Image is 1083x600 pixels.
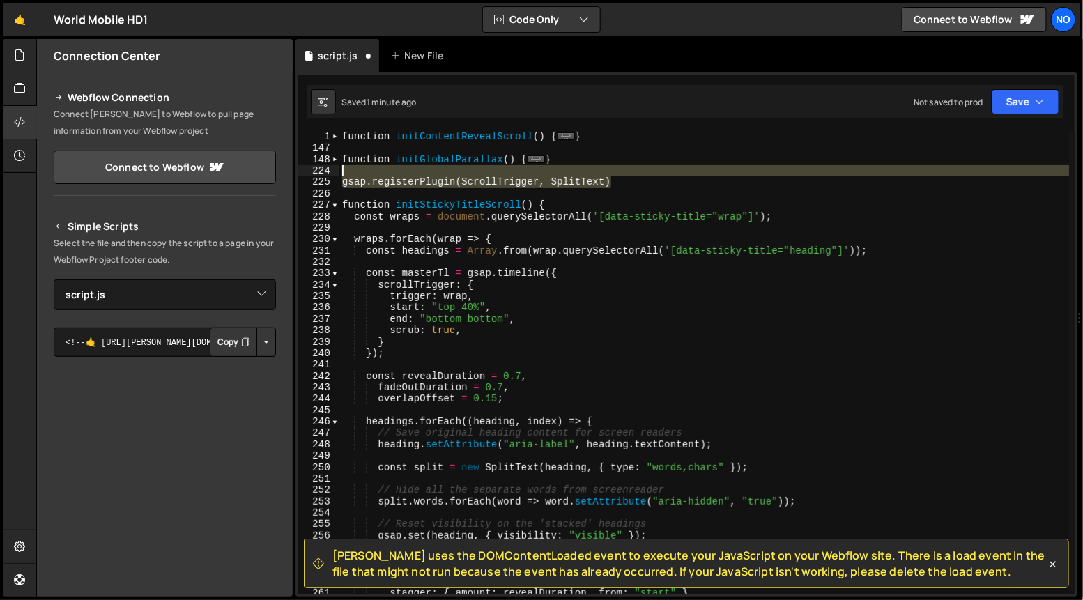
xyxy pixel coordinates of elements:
div: 250 [298,462,339,473]
span: ... [527,155,545,163]
a: Connect to Webflow [902,7,1047,32]
div: 147 [298,142,339,153]
iframe: YouTube video player [54,380,277,505]
p: Select the file and then copy the script to a page in your Webflow Project footer code. [54,235,276,268]
div: 255 [298,518,339,530]
button: Code Only [483,7,600,32]
div: 238 [298,325,339,336]
div: 243 [298,382,339,393]
h2: Simple Scripts [54,218,276,235]
div: New File [390,49,449,63]
div: 257 [298,541,339,553]
h2: Connection Center [54,48,160,63]
div: 261 [298,587,339,599]
div: 237 [298,314,339,325]
div: 226 [298,188,339,199]
div: 245 [298,405,339,416]
div: 246 [298,416,339,427]
span: ... [557,132,575,140]
p: Connect [PERSON_NAME] to Webflow to pull page information from your Webflow project [54,106,276,139]
span: [PERSON_NAME] uses the DOMContentLoaded event to execute your JavaScript on your Webflow site. Th... [332,548,1046,579]
div: 258 [298,553,339,564]
h2: Webflow Connection [54,89,276,106]
div: 1 [298,131,339,142]
div: 231 [298,245,339,256]
a: 🤙 [3,3,37,36]
div: 234 [298,279,339,291]
div: 253 [298,496,339,507]
div: 252 [298,484,339,495]
button: Copy [210,328,257,357]
div: 235 [298,291,339,302]
div: 229 [298,222,339,233]
div: script.js [318,49,358,63]
div: 244 [298,393,339,404]
div: 232 [298,256,339,268]
div: 230 [298,233,339,245]
div: 228 [298,211,339,222]
div: 260 [298,576,339,587]
div: 242 [298,371,339,382]
div: 254 [298,507,339,518]
div: 239 [298,337,339,348]
div: 251 [298,473,339,484]
div: 240 [298,348,339,359]
div: World Mobile HD1 [54,11,148,28]
div: 248 [298,439,339,450]
div: 1 minute ago [367,96,417,108]
div: 259 [298,564,339,576]
div: 227 [298,199,339,210]
a: No [1051,7,1076,32]
div: Saved [341,96,417,108]
div: 148 [298,154,339,165]
div: 247 [298,427,339,438]
div: 249 [298,450,339,461]
div: 256 [298,530,339,541]
div: 241 [298,359,339,370]
div: 225 [298,176,339,187]
textarea: <!--🤙 [URL][PERSON_NAME][DOMAIN_NAME]> <script>document.addEventListener("DOMContentLoaded", func... [54,328,276,357]
a: Connect to Webflow [54,151,276,184]
div: 233 [298,268,339,279]
div: Not saved to prod [914,96,983,108]
div: 236 [298,302,339,313]
button: Save [992,89,1059,114]
div: Button group with nested dropdown [210,328,276,357]
div: 224 [298,165,339,176]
